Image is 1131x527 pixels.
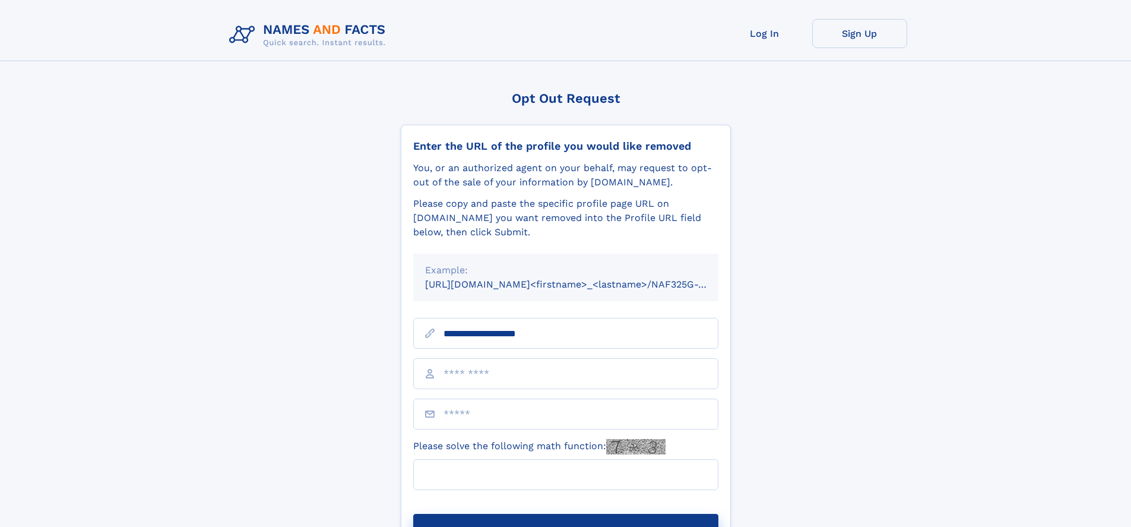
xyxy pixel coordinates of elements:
a: Sign Up [812,19,907,48]
div: Example: [425,263,707,277]
label: Please solve the following math function: [413,439,666,455]
div: Please copy and paste the specific profile page URL on [DOMAIN_NAME] you want removed into the Pr... [413,197,718,239]
small: [URL][DOMAIN_NAME]<firstname>_<lastname>/NAF325G-xxxxxxxx [425,279,741,290]
div: You, or an authorized agent on your behalf, may request to opt-out of the sale of your informatio... [413,161,718,190]
a: Log In [717,19,812,48]
div: Enter the URL of the profile you would like removed [413,140,718,153]
img: Logo Names and Facts [224,19,395,51]
div: Opt Out Request [401,91,731,106]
